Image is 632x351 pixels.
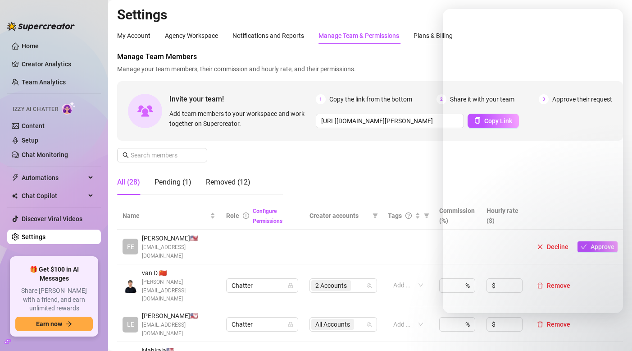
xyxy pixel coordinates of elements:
div: Manage Team & Permissions [318,31,399,41]
span: filter [422,209,431,222]
a: Team Analytics [22,79,66,86]
span: [PERSON_NAME] 🇺🇸 [142,311,215,321]
img: logo-BBDzfeDw.svg [7,22,75,31]
span: arrow-right [66,321,72,327]
div: Notifications and Reports [232,31,304,41]
span: team [367,283,372,288]
span: Automations [22,171,86,185]
span: 1 [316,94,326,104]
span: info-circle [243,212,249,219]
a: Chat Monitoring [22,151,68,158]
div: All (28) [117,177,140,188]
span: lock [288,283,293,288]
span: Manage Team Members [117,51,623,62]
th: Name [117,202,221,230]
span: Tags [388,211,402,221]
span: FE [127,242,134,252]
a: Content [22,122,45,129]
span: Izzy AI Chatter [13,105,58,114]
a: Setup [22,137,38,144]
span: 2 Accounts [311,280,351,291]
span: Share [PERSON_NAME] with a friend, and earn unlimited rewards [15,286,93,313]
span: Chat Copilot [22,189,86,203]
iframe: Intercom live chat [443,9,623,313]
span: LE [127,319,134,329]
span: All Accounts [315,319,350,329]
a: Home [22,42,39,50]
img: AI Chatter [62,102,76,115]
div: Removed (12) [206,177,250,188]
span: [PERSON_NAME][EMAIL_ADDRESS][DOMAIN_NAME] [142,278,215,304]
img: van Diana [123,278,138,293]
span: Copy the link from the bottom [329,94,412,104]
span: Chatter [232,318,293,331]
a: Configure Permissions [253,208,282,224]
span: delete [537,321,543,328]
button: Earn nowarrow-right [15,317,93,331]
span: Add team members to your workspace and work together on Supercreator. [169,109,312,129]
span: Remove [547,321,570,328]
div: Pending (1) [155,177,191,188]
button: Remove [533,319,574,330]
input: Search members [131,150,195,160]
span: Chatter [232,279,293,292]
div: Agency Workspace [165,31,218,41]
span: question-circle [405,212,412,219]
span: Manage your team members, their commission and hourly rate, and their permissions. [117,64,623,74]
a: Settings [22,233,45,240]
span: filter [424,213,429,218]
span: search [123,152,129,158]
span: build [5,338,11,345]
span: filter [371,209,380,222]
span: lock [288,322,293,327]
div: My Account [117,31,150,41]
span: van D. 🇨🇳 [142,268,215,278]
span: filter [373,213,378,218]
span: All Accounts [311,319,354,330]
span: 2 [436,94,446,104]
span: [PERSON_NAME] 🇺🇸 [142,233,215,243]
span: Role [226,212,239,219]
a: Creator Analytics [22,57,94,71]
h2: Settings [117,6,623,23]
div: Plans & Billing [414,31,453,41]
span: thunderbolt [12,174,19,181]
iframe: Intercom live chat [601,320,623,342]
span: [EMAIL_ADDRESS][DOMAIN_NAME] [142,243,215,260]
span: Invite your team! [169,93,316,105]
img: Chat Copilot [12,193,18,199]
span: 2 Accounts [315,281,347,291]
span: Creator accounts [309,211,369,221]
span: Earn now [36,320,62,328]
a: Discover Viral Videos [22,215,82,222]
span: [EMAIL_ADDRESS][DOMAIN_NAME] [142,321,215,338]
th: Commission (%) [434,202,481,230]
span: team [367,322,372,327]
span: 🎁 Get $100 in AI Messages [15,265,93,283]
span: Name [123,211,208,221]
